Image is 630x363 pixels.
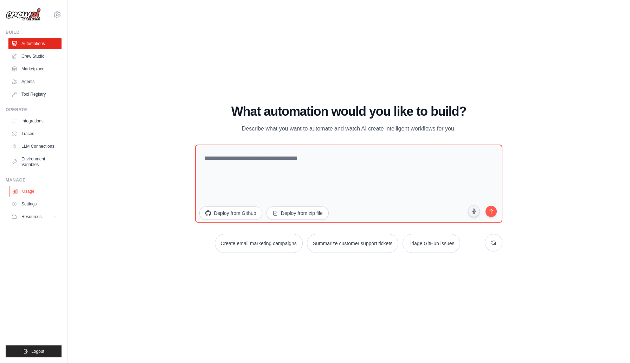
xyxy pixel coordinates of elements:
div: Build [6,30,62,35]
a: Integrations [8,115,62,127]
button: Triage GitHub issues [403,234,460,253]
a: Settings [8,198,62,210]
a: Crew Studio [8,51,62,62]
img: Logo [6,8,41,21]
div: Manage [6,177,62,183]
button: Create email marketing campaigns [215,234,303,253]
iframe: Chat Widget [595,329,630,363]
a: Traces [8,128,62,139]
div: Widget de chat [595,329,630,363]
span: Resources [21,214,41,219]
a: Automations [8,38,62,49]
a: Tool Registry [8,89,62,100]
a: Marketplace [8,63,62,75]
a: Environment Variables [8,153,62,170]
button: Resources [8,211,62,222]
h1: What automation would you like to build? [195,104,502,119]
button: Deploy from zip file [266,206,329,220]
span: Logout [31,349,44,354]
button: Logout [6,345,62,357]
a: Usage [9,186,62,197]
button: Deploy from Github [199,206,262,220]
div: Operate [6,107,62,113]
a: Agents [8,76,62,87]
button: Summarize customer support tickets [307,234,398,253]
a: LLM Connections [8,141,62,152]
p: Describe what you want to automate and watch AI create intelligent workflows for you. [231,124,467,133]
